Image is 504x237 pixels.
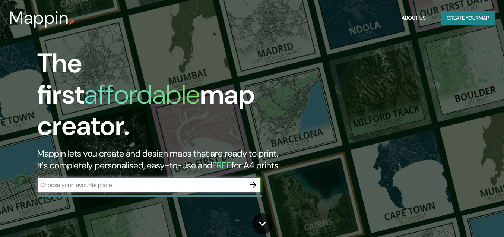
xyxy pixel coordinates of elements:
input: Choose your favourite place [37,181,246,189]
h2: Mappin lets you create and design maps that are ready to print. It's completely personalised, eas... [37,148,289,171]
button: About Us [399,11,429,25]
h1: The first map creator. [37,48,289,148]
h5: FREE [212,159,231,171]
img: mappin-pin [69,19,75,25]
button: Create yourmap [441,11,495,25]
h3: Mappin [9,7,69,28]
h1: affordable [84,77,200,112]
